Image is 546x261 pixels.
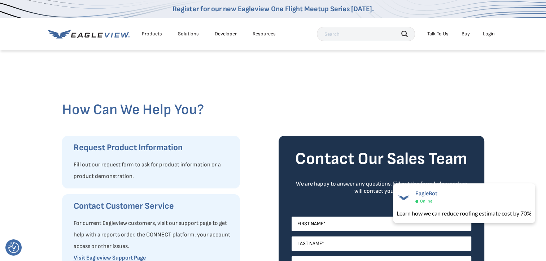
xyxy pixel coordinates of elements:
a: Buy [462,31,470,37]
div: Resources [253,31,276,37]
span: Online [420,199,432,204]
img: Revisit consent button [8,242,19,253]
p: Fill out our request form to ask for product information or a product demonstration. [74,159,233,182]
div: Solutions [178,31,199,37]
div: Learn how we can reduce roofing estimate cost by 70% [397,209,532,218]
strong: Contact Our Sales Team [295,149,467,169]
p: For current Eagleview customers, visit our support page to get help with a reports order, the CON... [74,218,233,252]
input: Search [317,27,415,41]
span: EagleBot [415,190,437,197]
div: Talk To Us [427,31,449,37]
img: EagleBot [397,190,411,205]
h3: Contact Customer Service [74,200,233,212]
div: Login [483,31,495,37]
div: Products [142,31,162,37]
a: Developer [215,31,237,37]
div: We are happy to answer any questions. Fill out the form below and we will contact you soon. [292,180,471,195]
h2: How Can We Help You? [62,101,484,118]
button: Consent Preferences [8,242,19,253]
h3: Request Product Information [74,142,233,153]
a: Register for our new Eagleview One Flight Meetup Series [DATE]. [172,5,374,13]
